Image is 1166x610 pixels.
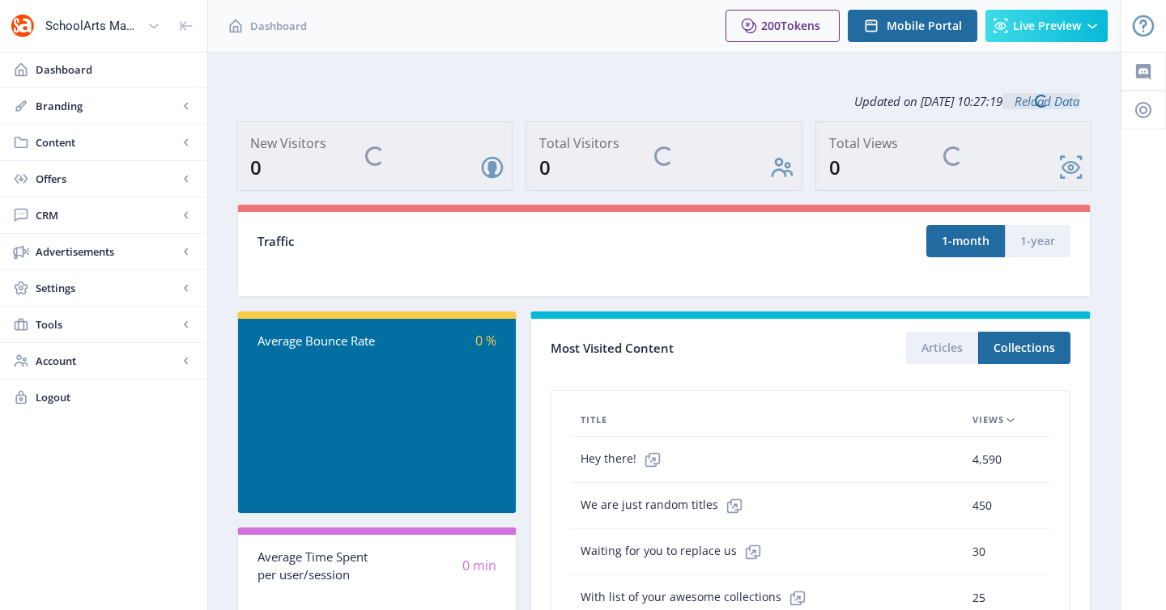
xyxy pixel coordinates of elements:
[36,134,178,150] span: Content
[581,489,751,522] span: We are just random titles
[257,332,377,350] div: Average Bounce Rate
[36,280,178,296] span: Settings
[257,548,377,584] div: Average Time Spent per user/session
[36,244,178,260] span: Advertisements
[377,557,497,575] div: 0 min
[36,98,178,114] span: Branding
[36,207,178,223] span: CRM
[36,171,178,187] span: Offers
[45,8,141,44] div: SchoolArts Magazine
[1005,225,1070,257] button: 1-year
[972,450,1002,469] span: 4,590
[36,389,194,405] span: Logout
[972,542,985,561] span: 30
[972,496,992,515] span: 450
[1013,19,1081,32] span: Live Preview
[972,588,985,608] span: 25
[726,10,840,42] button: 200Tokens
[551,336,811,361] div: Most Visited Content
[581,536,769,568] span: Waiting for you to replace us
[848,10,977,42] button: Mobile Portal
[906,332,978,364] button: Articles
[257,232,664,251] div: Traffic
[36,316,178,333] span: Tools
[926,225,1005,257] button: 1-month
[978,332,1070,364] button: Collections
[236,81,1092,121] div: Updated on [DATE] 10:27:19
[36,353,178,369] span: Account
[781,18,820,33] span: Tokens
[10,13,36,39] img: properties.app_icon.png
[36,61,194,78] span: Dashboard
[581,443,669,476] span: Hey there!
[475,332,496,349] span: 0 %
[985,10,1108,42] button: Live Preview
[581,410,607,430] span: Title
[250,18,307,34] span: Dashboard
[972,410,1004,430] span: Views
[887,19,962,32] span: Mobile Portal
[1002,93,1079,109] a: Reload Data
